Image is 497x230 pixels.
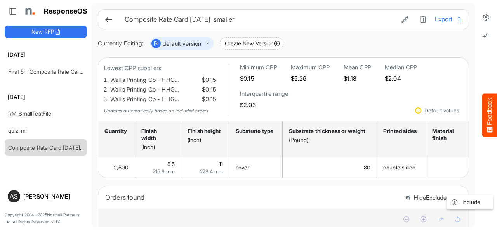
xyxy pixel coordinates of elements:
div: Orders found [105,192,399,203]
p: Copyright 2004 - 2025 Northell Partners Ltd. All Rights Reserved. v 1.1.0 [5,212,87,225]
span: $0.15 [200,75,216,85]
div: (Inch) [141,144,172,150]
a: Composite Rate Card [DATE]_smaller [8,144,100,151]
span: 80 [364,164,370,171]
em: Updates automatically based on included orders [104,108,209,114]
button: Delete [417,14,429,24]
div: Default values [424,108,459,113]
td: 2500 is template cell Column Header httpsnorthellcomontologiesmapping-rulesorderhasquantity [98,157,135,178]
div: Currently Editing: [98,39,144,48]
button: Feedback [482,93,497,137]
div: Substrate thickness or weight [289,128,368,135]
button: Edit [399,14,411,24]
h6: Interquartile range [240,90,288,98]
h5: $2.04 [385,75,417,82]
td: cover is template cell Column Header httpsnorthellcomontologiesmapping-rulesmaterialhassubstratem... [229,157,283,178]
h5: $2.03 [240,102,288,108]
td: 80 is template cell Column Header httpsnorthellcomontologiesmapping-rulesmaterialhasmaterialthick... [283,157,377,178]
div: (Pound) [289,137,368,144]
h5: $1.18 [344,75,371,82]
h6: [DATE] [5,93,87,101]
button: Export [435,14,462,24]
h6: Median CPP [385,64,417,71]
span: $0.15 [200,85,216,95]
a: First 5 _ Composite Rate Card [DATE] [8,68,101,75]
div: [PERSON_NAME] [23,194,84,199]
span: double sided [383,164,415,171]
span: 2,500 [114,164,129,171]
li: Wallis Printing Co - HHG… [110,75,216,85]
td: 11 is template cell Column Header httpsnorthellcomontologiesmapping-rulesmeasurementhasfinishsize... [181,157,229,178]
span: $0.15 [200,95,216,104]
span: 11 [219,161,223,167]
span: 8.5 [167,161,175,167]
span: 279.4 mm [200,168,223,175]
h6: [DATE] [5,50,87,59]
td: 8.5 is template cell Column Header httpsnorthellcomontologiesmapping-rulesmeasurementhasfinishsiz... [135,157,181,178]
h6: Minimum CPP [240,64,277,71]
div: Substrate type [236,128,274,135]
a: RM_SmallTestFile [8,110,52,117]
a: quiz_ml [8,127,27,134]
h6: Mean CPP [344,64,371,71]
div: Finish height [188,128,221,135]
h6: Composite Rate Card [DATE]_smaller [125,16,393,23]
li: Include [447,196,493,208]
span: AS [10,193,18,199]
div: Quantity [104,128,126,135]
li: Wallis Printing Co - HHG… [110,85,216,95]
img: Northell [21,3,37,19]
button: HideExcluded [405,195,450,201]
td: double sided is template cell Column Header httpsnorthellcomontologiesmapping-rulesmanufacturingh... [377,157,426,178]
td: is template cell Column Header httpsnorthellcomontologiesmapping-rulesmanufacturinghassubstratefi... [426,157,478,178]
h5: $5.26 [291,75,330,82]
div: Printed sides [383,128,417,135]
p: Lowest CPP suppliers [104,64,216,73]
span: 215.9 mm [153,168,175,175]
button: New RFP [5,26,87,38]
div: Finish width [141,128,172,142]
li: Wallis Printing Co - HHG… [110,95,216,104]
h5: $0.15 [240,75,277,82]
h1: ResponseOS [44,7,88,16]
div: Material finish [432,128,469,142]
h6: Maximum CPP [291,64,330,71]
span: cover [236,164,250,171]
button: Create New Version [220,37,283,50]
div: (Inch) [188,137,221,144]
